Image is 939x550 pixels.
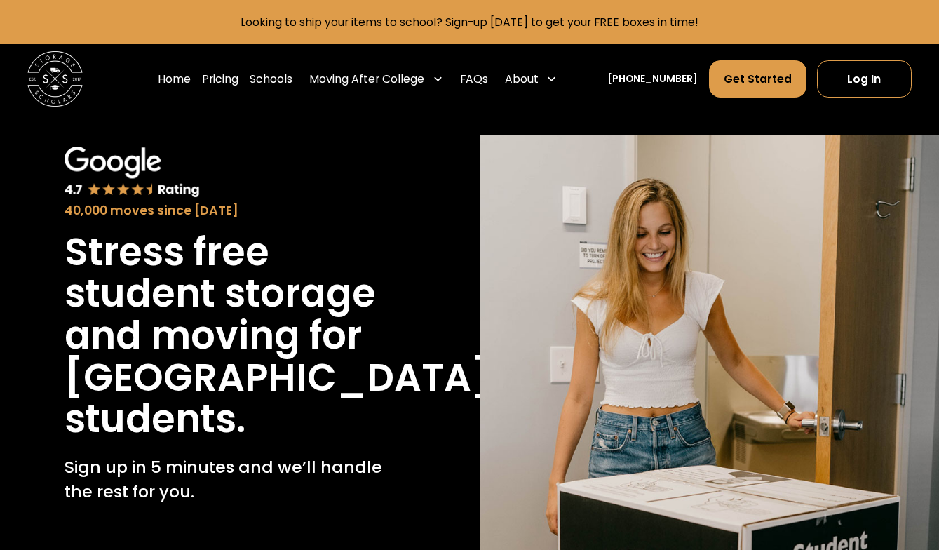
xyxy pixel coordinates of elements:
h1: [GEOGRAPHIC_DATA] [65,357,490,399]
a: FAQs [460,60,488,98]
div: Moving After College [309,71,424,88]
a: home [27,51,83,107]
h1: Stress free student storage and moving for [65,232,395,357]
a: Pricing [202,60,238,98]
a: Home [158,60,191,98]
a: Get Started [709,60,806,98]
a: Log In [817,60,911,98]
p: Sign up in 5 minutes and we’ll handle the rest for you. [65,455,395,504]
div: Moving After College [304,60,449,98]
a: [PHONE_NUMBER] [607,72,698,86]
h1: students. [65,398,245,441]
div: 40,000 moves since [DATE] [65,201,395,220]
div: About [505,71,539,88]
img: Storage Scholars main logo [27,51,83,107]
a: Looking to ship your items to school? Sign-up [DATE] to get your FREE boxes in time! [241,14,698,30]
img: Google 4.7 star rating [65,147,200,199]
div: About [499,60,563,98]
a: Schools [250,60,292,98]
